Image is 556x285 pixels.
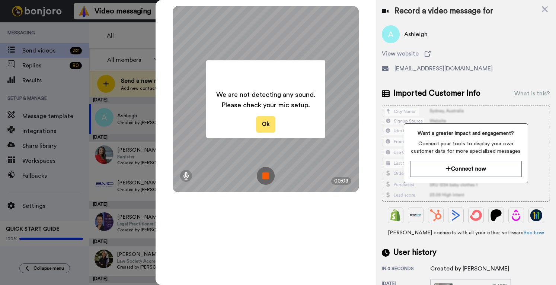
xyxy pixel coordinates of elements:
img: Ontraport [410,209,422,221]
span: We are not detecting any sound. [216,89,316,100]
img: Drip [510,209,522,221]
button: Connect now [410,161,522,177]
span: [EMAIL_ADDRESS][DOMAIN_NAME] [394,64,493,73]
img: Hubspot [430,209,442,221]
div: Created by [PERSON_NAME] [430,264,509,273]
span: Connect your tools to display your own customer data for more specialized messages [410,140,522,155]
span: User history [393,247,437,258]
span: Please check your mic setup. [216,100,316,110]
img: ConvertKit [470,209,482,221]
div: 00:08 [331,177,351,185]
div: What is this? [514,89,550,98]
span: View website [382,49,419,58]
span: Imported Customer Info [393,88,480,99]
img: Shopify [390,209,402,221]
button: Ok [256,116,275,132]
img: ic_record_stop.svg [257,167,275,185]
span: Want a greater impact and engagement? [410,130,522,137]
div: in 0 seconds [382,266,430,273]
img: GoHighLevel [530,209,542,221]
img: ActiveCampaign [450,209,462,221]
a: View website [382,49,550,58]
span: [PERSON_NAME] connects with all your other software [382,229,550,237]
img: Patreon [490,209,502,221]
a: See how [524,230,544,235]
